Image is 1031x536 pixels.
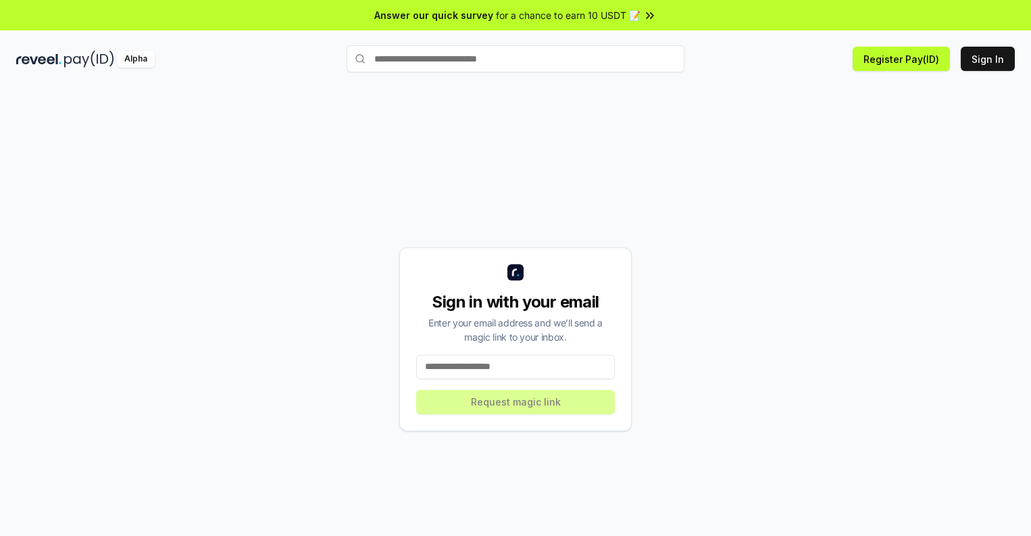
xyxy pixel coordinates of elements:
span: for a chance to earn 10 USDT 📝 [496,8,640,22]
img: reveel_dark [16,51,61,68]
span: Answer our quick survey [374,8,493,22]
img: pay_id [64,51,114,68]
div: Sign in with your email [416,291,615,313]
div: Alpha [117,51,155,68]
button: Register Pay(ID) [853,47,950,71]
button: Sign In [961,47,1015,71]
div: Enter your email address and we’ll send a magic link to your inbox. [416,316,615,344]
img: logo_small [507,264,524,281]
